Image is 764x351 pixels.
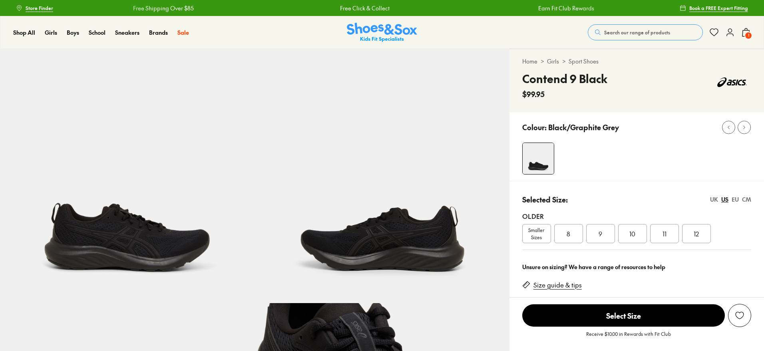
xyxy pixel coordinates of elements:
p: Black/Graphite Grey [548,122,619,133]
h4: Contend 9 Black [522,70,607,87]
span: Shop All [13,28,35,36]
span: Search our range of products [604,29,670,36]
span: Brands [149,28,168,36]
img: 5-525313_1 [255,49,509,303]
div: CM [742,195,751,204]
a: Brands [149,28,168,37]
button: Add to Wishlist [728,304,751,327]
button: Search our range of products [588,24,703,40]
div: US [721,195,728,204]
a: Boys [67,28,79,37]
a: Free Shipping Over $85 [133,4,193,12]
a: Book a FREE Expert Fitting [680,1,748,15]
span: 9 [599,229,602,238]
span: $99.95 [522,89,545,99]
span: School [89,28,105,36]
a: Size guide & tips [533,281,582,290]
button: Select Size [522,304,725,327]
span: Boys [67,28,79,36]
p: Colour: [522,122,547,133]
span: Sneakers [115,28,139,36]
a: Girls [547,57,559,65]
a: Store Finder [16,1,53,15]
button: 1 [741,24,751,41]
span: 12 [694,229,699,238]
span: 1 [744,32,752,40]
span: Smaller Sizes [523,226,551,241]
a: School [89,28,105,37]
span: 11 [663,229,667,238]
div: Older [522,211,751,221]
a: Sneakers [115,28,139,37]
a: Sale [177,28,189,37]
a: Girls [45,28,57,37]
p: Receive $10.00 in Rewards with Fit Club [586,330,671,345]
div: EU [732,195,739,204]
img: SNS_Logo_Responsive.svg [347,23,417,42]
div: > > [522,57,751,65]
span: Select Size [522,304,725,327]
span: 8 [567,229,570,238]
span: Sale [177,28,189,36]
a: Shoes & Sox [347,23,417,42]
span: Girls [45,28,57,36]
a: Shop All [13,28,35,37]
a: Sport Shoes [569,57,599,65]
p: Selected Size: [522,194,568,205]
a: Home [522,57,537,65]
span: Book a FREE Expert Fitting [689,4,748,12]
img: Vendor logo [713,70,751,94]
div: UK [710,195,718,204]
div: Unsure on sizing? We have a range of resources to help [522,263,751,271]
span: Store Finder [26,4,53,12]
span: 10 [629,229,635,238]
img: 4-525312_1 [523,143,554,174]
a: Free Click & Collect [340,4,389,12]
a: Earn Fit Club Rewards [538,4,594,12]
